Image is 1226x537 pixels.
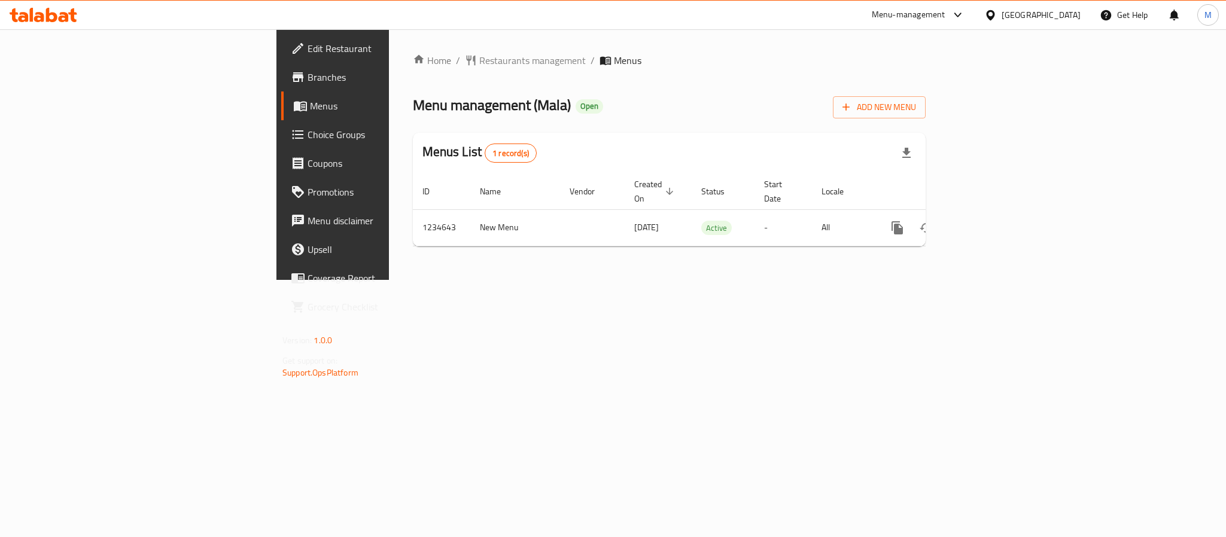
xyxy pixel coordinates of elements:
[308,242,471,257] span: Upsell
[470,209,560,246] td: New Menu
[308,127,471,142] span: Choice Groups
[310,99,471,113] span: Menus
[614,53,641,68] span: Menus
[282,365,358,380] a: Support.OpsPlatform
[422,143,537,163] h2: Menus List
[1002,8,1081,22] div: [GEOGRAPHIC_DATA]
[281,34,481,63] a: Edit Restaurant
[413,173,1008,246] table: enhanced table
[281,235,481,264] a: Upsell
[479,53,586,68] span: Restaurants management
[281,292,481,321] a: Grocery Checklist
[308,70,471,84] span: Branches
[314,332,332,348] span: 1.0.0
[281,206,481,235] a: Menu disclaimer
[282,353,337,368] span: Get support on:
[480,184,516,199] span: Name
[308,185,471,199] span: Promotions
[281,120,481,149] a: Choice Groups
[281,91,481,120] a: Menus
[281,149,481,178] a: Coupons
[892,139,921,167] div: Export file
[281,63,481,91] a: Branches
[422,184,445,199] span: ID
[1204,8,1212,22] span: M
[634,219,659,235] span: [DATE]
[701,221,732,235] span: Active
[764,177,798,206] span: Start Date
[591,53,595,68] li: /
[281,178,481,206] a: Promotions
[755,209,812,246] td: -
[812,209,874,246] td: All
[822,184,859,199] span: Locale
[485,144,537,163] div: Total records count
[308,271,471,285] span: Coverage Report
[874,173,1008,210] th: Actions
[485,148,536,159] span: 1 record(s)
[842,100,916,115] span: Add New Menu
[912,213,941,242] button: Change Status
[576,99,603,114] div: Open
[701,184,740,199] span: Status
[883,213,912,242] button: more
[308,300,471,314] span: Grocery Checklist
[308,156,471,170] span: Coupons
[281,264,481,292] a: Coverage Report
[570,184,610,199] span: Vendor
[282,332,312,348] span: Version:
[413,91,571,118] span: Menu management ( Mala )
[308,213,471,228] span: Menu disclaimer
[308,41,471,56] span: Edit Restaurant
[413,53,926,68] nav: breadcrumb
[833,96,926,118] button: Add New Menu
[465,53,586,68] a: Restaurants management
[576,101,603,111] span: Open
[634,177,677,206] span: Created On
[872,8,945,22] div: Menu-management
